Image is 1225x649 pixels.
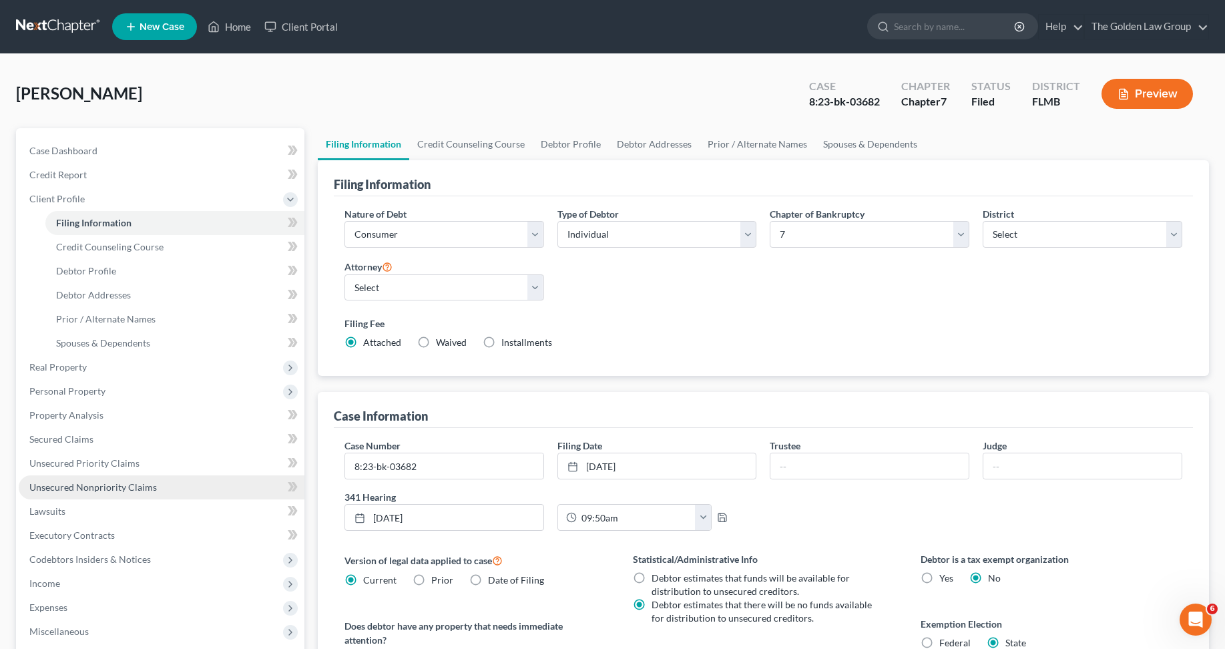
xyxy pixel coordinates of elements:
span: Case Dashboard [29,145,97,156]
span: Current [363,574,397,586]
span: Executory Contracts [29,529,115,541]
span: Spouses & Dependents [56,337,150,349]
label: Nature of Debt [344,207,407,221]
a: Prior / Alternate Names [45,307,304,331]
a: Credit Report [19,163,304,187]
a: Property Analysis [19,403,304,427]
a: Debtor Profile [45,259,304,283]
a: Client Portal [258,15,344,39]
span: Yes [939,572,953,584]
span: Real Property [29,361,87,373]
a: Case Dashboard [19,139,304,163]
span: 7 [941,95,947,107]
div: FLMB [1032,94,1080,110]
span: Prior / Alternate Names [56,313,156,324]
button: Preview [1101,79,1193,109]
label: Trustee [770,439,800,453]
a: Debtor Profile [533,128,609,160]
a: Spouses & Dependents [45,331,304,355]
label: Does debtor have any property that needs immediate attention? [344,619,606,647]
div: Status [971,79,1011,94]
span: Prior [431,574,453,586]
a: Filing Information [45,211,304,235]
input: -- : -- [577,505,696,530]
a: The Golden Law Group [1085,15,1208,39]
label: Case Number [344,439,401,453]
span: Federal [939,637,971,648]
label: 341 Hearing [338,490,764,504]
label: Version of legal data applied to case [344,552,606,568]
span: Lawsuits [29,505,65,517]
input: Enter case number... [345,453,543,479]
span: Debtor estimates that there will be no funds available for distribution to unsecured creditors. [652,599,872,624]
div: Case Information [334,408,428,424]
div: Filing Information [334,176,431,192]
span: Expenses [29,602,67,613]
span: Property Analysis [29,409,103,421]
input: -- [983,453,1182,479]
div: Filed [971,94,1011,110]
span: Income [29,578,60,589]
span: Personal Property [29,385,105,397]
label: Debtor is a tax exempt organization [921,552,1182,566]
a: Home [201,15,258,39]
span: Unsecured Nonpriority Claims [29,481,157,493]
label: Filing Fee [344,316,1182,331]
span: Credit Counseling Course [56,241,164,252]
span: Filing Information [56,217,132,228]
span: New Case [140,22,184,32]
a: Lawsuits [19,499,304,523]
span: Secured Claims [29,433,93,445]
input: -- [770,453,969,479]
span: State [1005,637,1026,648]
label: Attorney [344,258,393,274]
input: Search by name... [894,14,1016,39]
label: District [983,207,1014,221]
span: [PERSON_NAME] [16,83,142,103]
a: Debtor Addresses [45,283,304,307]
span: Unsecured Priority Claims [29,457,140,469]
label: Exemption Election [921,617,1182,631]
span: Codebtors Insiders & Notices [29,554,151,565]
div: 8:23-bk-03682 [809,94,880,110]
span: Debtor Profile [56,265,116,276]
a: Unsecured Nonpriority Claims [19,475,304,499]
a: Credit Counseling Course [45,235,304,259]
a: Unsecured Priority Claims [19,451,304,475]
div: Chapter [901,94,950,110]
a: Help [1039,15,1083,39]
a: Executory Contracts [19,523,304,548]
iframe: Intercom live chat [1180,604,1212,636]
span: Miscellaneous [29,626,89,637]
div: Case [809,79,880,94]
a: [DATE] [345,505,543,530]
a: Secured Claims [19,427,304,451]
span: Credit Report [29,169,87,180]
a: Debtor Addresses [609,128,700,160]
label: Chapter of Bankruptcy [770,207,865,221]
span: Client Profile [29,193,85,204]
span: Debtor estimates that funds will be available for distribution to unsecured creditors. [652,572,850,597]
span: Installments [501,337,552,348]
a: Prior / Alternate Names [700,128,815,160]
label: Filing Date [557,439,602,453]
span: Date of Filing [488,574,544,586]
a: Spouses & Dependents [815,128,925,160]
a: [DATE] [558,453,756,479]
label: Judge [983,439,1007,453]
span: Waived [436,337,467,348]
a: Filing Information [318,128,409,160]
div: District [1032,79,1080,94]
a: Credit Counseling Course [409,128,533,160]
span: No [988,572,1001,584]
span: Attached [363,337,401,348]
span: Debtor Addresses [56,289,131,300]
label: Statistical/Administrative Info [633,552,895,566]
div: Chapter [901,79,950,94]
span: 6 [1207,604,1218,614]
label: Type of Debtor [557,207,619,221]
